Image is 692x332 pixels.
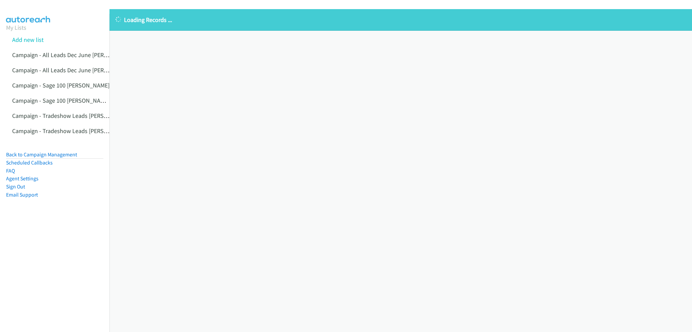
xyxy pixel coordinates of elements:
[12,81,109,89] a: Campaign - Sage 100 [PERSON_NAME]
[12,97,129,104] a: Campaign - Sage 100 [PERSON_NAME] Cloned
[12,112,131,120] a: Campaign - Tradeshow Leads [PERSON_NAME]
[116,15,686,24] p: Loading Records ...
[12,66,154,74] a: Campaign - All Leads Dec June [PERSON_NAME] Cloned
[12,51,135,59] a: Campaign - All Leads Dec June [PERSON_NAME]
[6,191,38,198] a: Email Support
[12,127,151,135] a: Campaign - Tradeshow Leads [PERSON_NAME] Cloned
[6,175,39,182] a: Agent Settings
[6,183,25,190] a: Sign Out
[12,36,44,44] a: Add new list
[6,151,77,158] a: Back to Campaign Management
[6,168,15,174] a: FAQ
[6,24,26,31] a: My Lists
[6,159,53,166] a: Scheduled Callbacks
